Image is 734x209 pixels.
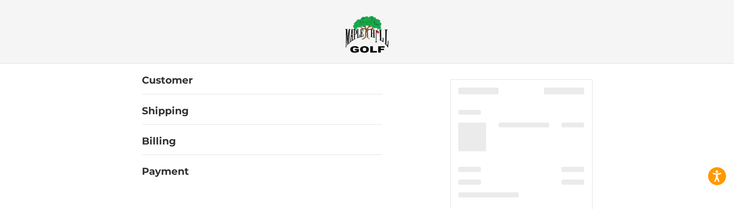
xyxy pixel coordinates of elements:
[142,105,189,117] h2: Shipping
[142,165,189,178] h2: Payment
[142,135,188,147] h2: Billing
[668,188,734,209] iframe: Google Customer Reviews
[345,16,389,53] img: Maple Hill Golf
[8,175,95,201] iframe: Gorgias live chat messenger
[142,74,193,86] h2: Customer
